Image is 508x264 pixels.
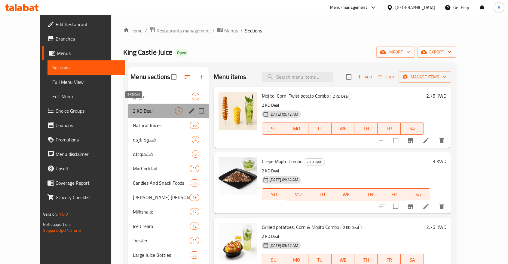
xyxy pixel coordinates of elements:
div: Milkshake17 [128,205,209,219]
a: Menus [217,27,238,35]
button: SA [401,123,424,135]
img: Mojito, Corn, Twist potato Combo [219,92,257,130]
span: 35 [190,180,199,186]
div: Natural Juices30 [128,118,209,132]
span: 17 [190,209,199,215]
div: Baskin Robbins [133,194,189,201]
a: Menu disclaimer [42,147,125,161]
span: 2 KD Deal [330,93,351,100]
span: Open [175,50,188,55]
div: items [190,165,199,172]
span: [DATE] 09:17 AM [267,243,301,248]
a: Edit menu item [422,203,430,210]
div: قشطوطه6 [128,147,209,161]
div: Natural Juices [133,122,189,129]
h2: Menu items [214,72,246,81]
span: Sort [378,74,395,80]
button: SU [262,188,286,200]
span: SU [265,124,283,133]
span: Add [357,74,373,80]
a: Choice Groups [42,104,125,118]
button: WE [332,123,355,135]
button: Sort [377,72,396,82]
div: items [192,93,199,100]
div: Menu-management [330,4,367,11]
span: Upsell [56,165,120,172]
div: قهوه بارده4 [128,132,209,147]
a: Menus [42,46,125,60]
img: Crepe Mojito Combo [219,157,257,196]
span: 2 KD Deal [133,107,175,114]
span: FR [380,124,398,133]
span: 23 [190,166,199,171]
h2: Menu sections [130,72,170,81]
span: Sort sections [180,70,194,84]
div: [GEOGRAPHIC_DATA] [395,4,435,11]
button: Branch-specific-item [403,199,418,214]
span: SA [403,124,421,133]
span: Version: [43,210,58,218]
button: import [376,47,415,58]
span: 2 KD Deal [341,224,361,231]
span: 19 [190,195,199,200]
span: 30 [190,123,199,128]
button: TH [354,123,378,135]
span: Grilled potatoes, Corn & Mojito Combo [262,223,339,232]
span: Menu disclaimer [56,150,120,158]
button: delete [434,133,449,148]
button: SU [262,123,285,135]
span: A [498,4,500,11]
span: Sections [52,64,120,71]
button: MO [286,188,310,200]
button: TU [308,123,332,135]
span: TH [360,190,380,199]
span: TU [313,190,332,199]
p: 2 KD Deal [262,167,430,175]
span: Mix Cocktail [133,165,189,172]
a: Edit Restaurant [42,17,125,32]
span: [DATE] 09:12 AM [267,111,301,117]
span: Coverage Report [56,179,120,187]
img: Grilled potatoes, Corn & Mojito Combo [219,223,257,261]
span: Milkshake [133,208,189,215]
h6: 3 KWD [433,157,446,165]
span: Select to update [389,200,402,213]
button: FR [382,188,406,200]
a: Coverage Report [42,176,125,190]
span: 1.0.0 [59,210,68,218]
span: Menus [57,50,120,57]
button: MO [285,123,308,135]
span: King Castle Juice [123,45,172,59]
span: 5 [175,108,182,114]
div: Ice Cream12 [128,219,209,233]
span: Ice Cream [133,223,189,230]
button: TU [310,188,334,200]
span: 33 [190,252,199,258]
div: Mix Cocktail23 [128,161,209,176]
div: Twister13 [128,233,209,248]
button: Add section [194,70,209,84]
div: items [190,194,199,201]
span: عروض [133,93,192,100]
span: TU [311,124,329,133]
a: Edit menu item [422,137,430,144]
span: SU [265,190,284,199]
span: Edit Menu [52,93,120,100]
div: قهوه بارده [133,136,192,143]
span: Mojito, Corn, Twist potato Combo [262,91,329,100]
span: [PERSON_NAME] [PERSON_NAME] [133,194,189,201]
button: SA [406,188,430,200]
div: items [175,107,182,114]
div: Candies And Snack Foods [133,179,189,187]
span: Crepe Mojito Combo [262,157,302,166]
p: 2 KD Deal [262,102,424,109]
span: Edit Restaurant [56,21,120,28]
a: Coupons [42,118,125,132]
span: Twister [133,237,189,244]
span: 6 [192,151,199,157]
input: search [262,72,333,82]
h6: 2.75 KWD [426,92,446,100]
